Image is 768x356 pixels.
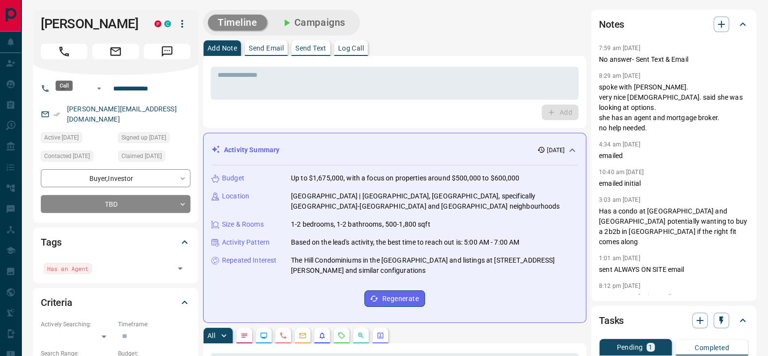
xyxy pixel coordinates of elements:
div: Buyer , Investor [41,169,190,187]
p: Activity Pattern [222,237,270,248]
svg: Lead Browsing Activity [260,332,268,339]
p: No answer- Sent Text & Email [599,54,749,65]
button: Regenerate [364,290,425,307]
p: Add Note [207,45,237,52]
p: Send Text [295,45,326,52]
p: 8:12 pm [DATE] [599,283,640,289]
svg: Emails [299,332,307,339]
p: 7:59 am [DATE] [599,45,640,52]
button: Open [173,262,187,275]
h2: Criteria [41,295,72,310]
svg: Agent Actions [376,332,384,339]
h2: Tags [41,234,61,250]
h1: [PERSON_NAME] [41,16,140,32]
h2: Tasks [599,313,624,328]
span: Contacted [DATE] [44,151,90,161]
svg: Calls [279,332,287,339]
p: 1:01 am [DATE] [599,255,640,262]
span: Call [41,44,87,59]
div: Call [56,81,73,91]
div: Tasks [599,309,749,332]
p: 3:03 am [DATE] [599,196,640,203]
a: [PERSON_NAME][EMAIL_ADDRESS][DOMAIN_NAME] [67,105,177,123]
p: Actively Searching: [41,320,113,329]
span: Claimed [DATE] [121,151,162,161]
p: Up to $1,675,000, with a focus on properties around $500,000 to $600,000 [291,173,519,183]
p: Repeated Interest [222,255,276,266]
p: Completed [695,344,729,351]
p: Size & Rooms [222,219,264,230]
div: property.ca [154,20,161,27]
p: [DATE] [547,146,564,155]
p: spoke with [PERSON_NAME]. very nice [DEMOGRAPHIC_DATA]. said she was looking at options. she has ... [599,82,749,133]
p: 8:29 am [DATE] [599,72,640,79]
svg: Email Verified [53,111,60,118]
button: Timeline [208,15,267,31]
p: emailed [599,151,749,161]
p: emailed initial [599,178,749,189]
p: 1 [649,344,652,351]
p: All [207,332,215,339]
p: Timeframe: [118,320,190,329]
div: Sat Jul 19 2025 [41,151,113,164]
p: sent ALWAYS ON SITE email [599,265,749,275]
div: Notes [599,13,749,36]
span: Message [144,44,190,59]
p: Location [222,191,249,201]
svg: Requests [338,332,345,339]
button: Open [93,83,105,94]
p: - sent recent login email [599,292,749,303]
button: Campaigns [271,15,355,31]
p: Based on the lead's activity, the best time to reach out is: 5:00 AM - 7:00 AM [291,237,519,248]
span: Active [DATE] [44,133,79,142]
p: Log Call [338,45,364,52]
p: 4:34 am [DATE] [599,141,640,148]
p: Pending [616,344,643,351]
svg: Notes [240,332,248,339]
p: Activity Summary [224,145,279,155]
p: Send Email [249,45,284,52]
p: Budget [222,173,244,183]
svg: Listing Alerts [318,332,326,339]
p: 10:40 am [DATE] [599,169,644,176]
svg: Opportunities [357,332,365,339]
div: TBD [41,195,190,213]
span: Signed up [DATE] [121,133,166,142]
div: Criteria [41,291,190,314]
div: Mon May 23 2022 [118,151,190,164]
span: Email [92,44,139,59]
div: condos.ca [164,20,171,27]
p: The Hill Condominiums in the [GEOGRAPHIC_DATA] and listings at [STREET_ADDRESS][PERSON_NAME] and ... [291,255,578,276]
div: Fri Mar 21 2025 [41,132,113,146]
p: Has a condo at [GEOGRAPHIC_DATA] and [GEOGRAPHIC_DATA] potentially wanting to buy a 2b2b in [GEOG... [599,206,749,247]
div: Wed Jul 06 2016 [118,132,190,146]
h2: Notes [599,17,624,32]
p: [GEOGRAPHIC_DATA] | [GEOGRAPHIC_DATA], [GEOGRAPHIC_DATA], specifically [GEOGRAPHIC_DATA]-[GEOGRAP... [291,191,578,212]
div: Tags [41,231,190,254]
div: Activity Summary[DATE] [211,141,578,159]
span: Has an Agent [47,264,88,273]
p: 1-2 bedrooms, 1-2 bathrooms, 500-1,800 sqft [291,219,430,230]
